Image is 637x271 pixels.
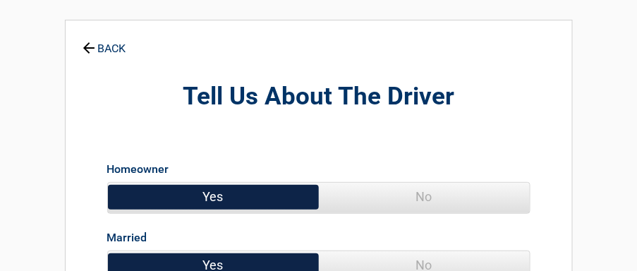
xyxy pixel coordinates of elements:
[73,80,565,114] h2: Tell Us About The Driver
[107,228,147,247] label: Married
[107,159,169,179] label: Homeowner
[319,183,530,211] span: No
[108,183,319,211] span: Yes
[80,30,129,54] a: BACK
